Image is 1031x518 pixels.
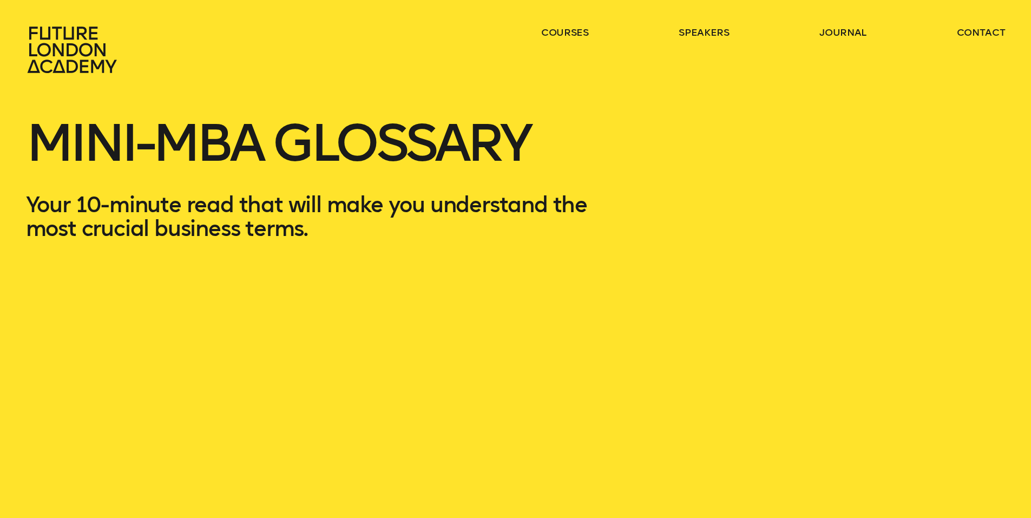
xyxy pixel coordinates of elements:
[26,193,619,240] p: Your 10-minute read that will make you understand the most crucial business terms.
[26,119,619,193] h1: Mini-MBA Glossary
[957,26,1006,39] a: contact
[819,26,866,39] a: journal
[679,26,729,39] a: speakers
[541,26,589,39] a: courses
